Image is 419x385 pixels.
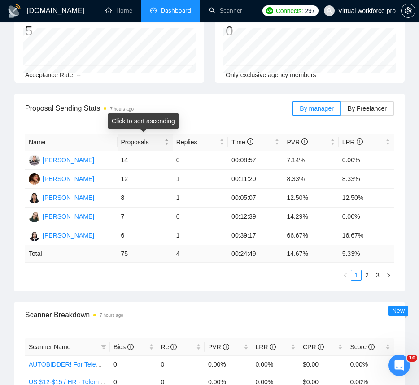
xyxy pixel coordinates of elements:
[228,245,283,263] td: 00:24:49
[118,245,173,263] td: 75
[176,137,218,147] span: Replies
[401,4,415,18] button: setting
[118,208,173,226] td: 7
[150,7,157,13] span: dashboard
[161,7,191,14] span: Dashboard
[407,355,417,362] span: 10
[351,270,361,280] a: 1
[270,344,276,350] span: info-circle
[357,138,363,145] span: info-circle
[29,173,40,185] img: SF
[118,189,173,208] td: 8
[339,245,394,263] td: 5.33 %
[303,343,324,350] span: CPR
[173,189,228,208] td: 1
[173,226,228,245] td: 1
[283,170,338,189] td: 8.33%
[340,270,351,281] button: left
[127,344,134,350] span: info-circle
[343,273,348,278] span: left
[228,189,283,208] td: 00:05:07
[247,138,253,145] span: info-circle
[228,226,283,245] td: 00:39:17
[228,208,283,226] td: 00:12:39
[383,270,394,281] li: Next Page
[266,7,273,14] img: upwork-logo.png
[25,71,73,78] span: Acceptance Rate
[25,245,118,263] td: Total
[386,273,391,278] span: right
[383,270,394,281] button: right
[228,151,283,170] td: 00:08:57
[170,344,177,350] span: info-circle
[205,355,252,373] td: 0.00%
[105,7,132,14] a: homeHome
[29,175,94,182] a: SF[PERSON_NAME]
[252,355,299,373] td: 0.00%
[161,343,177,350] span: Re
[392,307,405,314] span: New
[25,309,394,320] span: Scanner Breakdown
[362,270,372,280] a: 2
[43,212,94,221] div: [PERSON_NAME]
[339,226,394,245] td: 16.67%
[29,192,40,203] img: AE
[29,211,40,222] img: YB
[372,270,383,281] li: 3
[305,6,314,16] span: 297
[43,193,94,203] div: [PERSON_NAME]
[401,7,415,14] a: setting
[283,226,338,245] td: 66.67%
[283,245,338,263] td: 14.67 %
[29,156,94,163] a: RM[PERSON_NAME]
[346,355,394,373] td: 0.00%
[388,355,410,376] iframe: Intercom live chat
[283,208,338,226] td: 14.29%
[350,343,374,350] span: Score
[368,344,375,350] span: info-circle
[100,313,123,318] time: 7 hours ago
[342,138,363,146] span: LRR
[29,343,70,350] span: Scanner Name
[256,343,276,350] span: LRR
[118,134,173,151] th: Proposals
[226,22,296,39] div: 0
[29,231,94,238] a: MA[PERSON_NAME]
[373,270,383,280] a: 3
[208,343,229,350] span: PVR
[108,113,179,129] div: Click to sort ascending
[339,189,394,208] td: 12.50%
[29,155,40,166] img: RM
[318,344,324,350] span: info-circle
[29,194,94,201] a: AE[PERSON_NAME]
[223,344,229,350] span: info-circle
[121,137,162,147] span: Proposals
[118,170,173,189] td: 12
[118,151,173,170] td: 14
[43,155,94,165] div: [PERSON_NAME]
[299,355,346,373] td: $0.00
[29,230,40,241] img: MA
[339,208,394,226] td: 0.00%
[25,103,292,114] span: Proposal Sending Stats
[340,270,351,281] li: Previous Page
[362,270,372,281] li: 2
[301,138,308,145] span: info-circle
[283,189,338,208] td: 12.50%
[29,361,208,368] a: AUTOBIDDER! For Telemarketing in the [GEOGRAPHIC_DATA]
[326,8,332,14] span: user
[173,208,228,226] td: 0
[287,138,308,146] span: PVR
[25,134,118,151] th: Name
[226,71,316,78] span: Only exclusive agency members
[209,7,242,14] a: searchScanner
[348,105,387,112] span: By Freelancer
[173,151,228,170] td: 0
[7,4,22,18] img: logo
[276,6,303,16] span: Connects:
[77,71,81,78] span: --
[228,170,283,189] td: 00:11:20
[25,22,87,39] div: 5
[118,226,173,245] td: 6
